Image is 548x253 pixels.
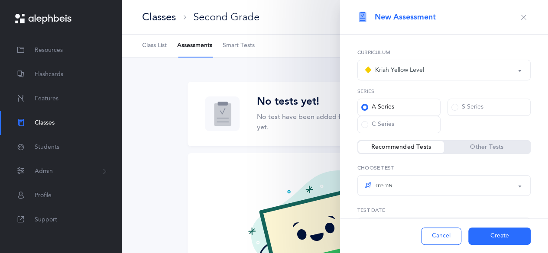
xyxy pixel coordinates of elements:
label: Curriculum [357,48,531,56]
span: Features [35,94,58,103]
div: C Series [361,120,394,129]
label: Series [357,87,531,95]
span: New Assessment [375,12,436,22]
iframe: Drift Widget Chat Controller [505,210,538,243]
input: 03/04/2024 [357,218,531,238]
div: Second Grade [193,10,259,24]
span: Students [35,143,59,152]
span: Admin [35,167,53,176]
p: No test have been added for this school year yet. [257,112,399,132]
button: אותיות [357,175,531,196]
div: S Series [451,103,483,112]
span: Support [35,215,57,224]
span: Profile [35,191,52,200]
span: Classes [35,118,55,128]
div: Classes [142,10,176,24]
button: Cancel [421,227,461,245]
label: Test date [357,206,531,214]
div: אותיות [365,180,392,191]
button: Kriah Yellow Level [357,60,531,80]
span: Class List [142,42,167,50]
label: Choose test [357,164,531,172]
span: Flashcards [35,70,63,79]
button: Create [468,227,531,245]
div: Kriah Yellow Level [365,65,424,75]
span: Resources [35,46,63,55]
label: Recommended Tests [358,143,444,151]
h3: No tests yet! [257,96,399,108]
div: A Series [361,103,394,112]
label: Other Tests [444,143,530,151]
span: Smart Tests [223,42,255,50]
